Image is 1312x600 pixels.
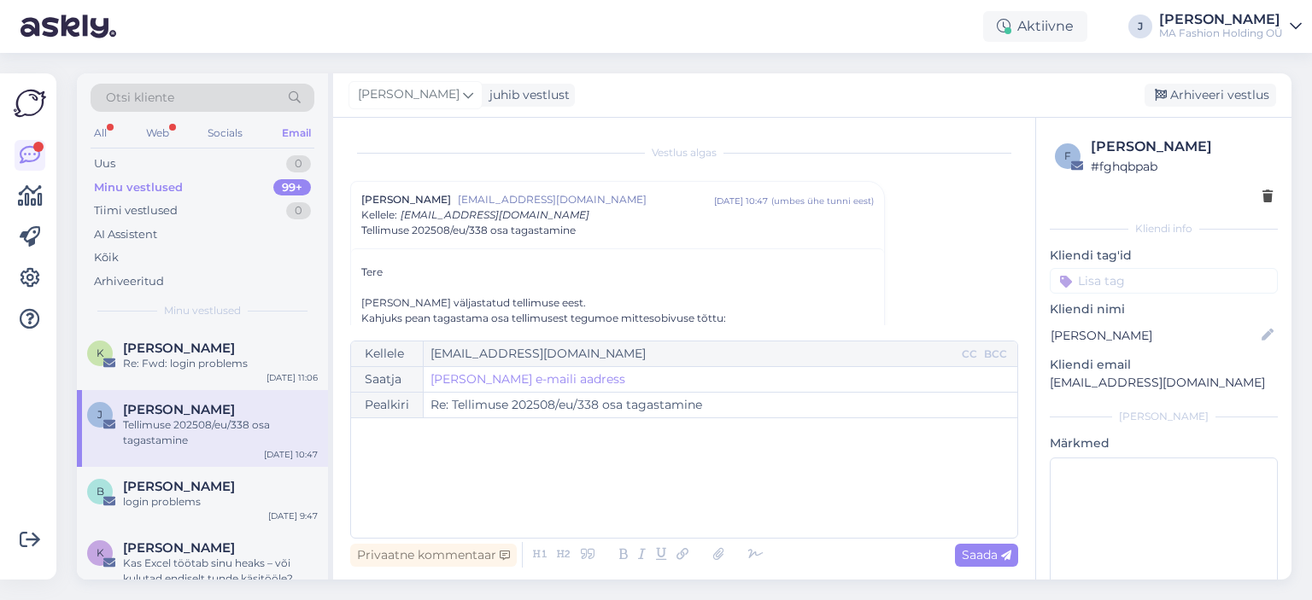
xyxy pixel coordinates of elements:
span: Kellele : [361,208,397,221]
div: 99+ [273,179,311,196]
div: All [91,122,110,144]
span: Barbi Laine [123,479,235,494]
input: Recepient... [424,341,958,366]
span: f [1064,149,1071,162]
div: Kellele [351,341,424,366]
span: Kälina Sarv [123,341,235,356]
div: Tiimi vestlused [94,202,178,219]
div: Email [278,122,314,144]
div: Tere [361,265,874,449]
div: AI Assistent [94,226,157,243]
div: juhib vestlust [483,86,570,104]
div: BCC [981,347,1010,362]
div: [PERSON_NAME] [1091,137,1273,157]
p: Kliendi tag'id [1050,247,1278,265]
span: K [97,347,104,359]
div: # fghqbpab [1091,157,1273,176]
span: J [97,408,102,421]
div: [PERSON_NAME] [1050,409,1278,424]
div: Web [143,122,173,144]
p: Kliendi email [1050,356,1278,374]
span: [PERSON_NAME] [358,85,460,104]
span: [PERSON_NAME] [361,192,451,207]
p: [EMAIL_ADDRESS][DOMAIN_NAME] [1050,374,1278,392]
div: Privaatne kommentaar [350,544,517,567]
span: Tellimuse 202508/eu/338 osa tagastamine [361,223,576,238]
a: [PERSON_NAME]MA Fashion Holding OÜ [1159,13,1302,40]
span: Saada [962,547,1011,562]
div: Pealkiri [351,393,424,417]
div: 0 [286,202,311,219]
div: Socials [204,122,246,144]
span: B [97,485,104,498]
div: [DATE] 10:47 [264,448,318,461]
input: Lisa tag [1050,268,1278,294]
div: [PERSON_NAME] [1159,13,1283,26]
div: [DATE] 9:47 [268,510,318,522]
span: Minu vestlused [164,303,241,318]
div: Minu vestlused [94,179,183,196]
img: Askly Logo [14,87,46,119]
span: [EMAIL_ADDRESS][DOMAIN_NAME] [401,208,589,221]
div: Aktiivne [983,11,1087,42]
div: Arhiveeri vestlus [1145,84,1276,107]
span: Julija Markova [123,402,235,417]
p: Kliendi nimi [1050,300,1278,318]
span: [EMAIL_ADDRESS][DOMAIN_NAME] [458,192,714,207]
div: Kahjuks pean tagastama osa tellimusest tegumoe mittesobivuse tõttu: [361,311,874,326]
div: Uus [94,155,115,172]
div: Saatja [351,367,424,392]
div: [PERSON_NAME] väljastatud tellimuse eest. [361,295,874,311]
div: Kas Excel töötab sinu heaks – või kulutad endiselt tunde käsitööle? [123,556,318,586]
div: 0 [286,155,311,172]
span: Kristina Kudo [123,540,235,556]
a: [PERSON_NAME] e-maili aadress [430,370,625,388]
span: K [97,546,104,559]
div: Kliendi info [1050,221,1278,236]
div: Arhiveeritud [94,273,164,290]
div: Tellimuse 202508/eu/338 osa tagastamine [123,417,318,448]
input: Write subject here... [424,393,1017,417]
div: [DATE] 10:47 [714,195,768,207]
div: login problems [123,494,318,510]
div: Vestlus algas [350,145,1018,160]
p: Märkmed [1050,434,1278,452]
div: [DATE] 11:06 [266,371,318,384]
div: Kõik [94,249,119,266]
div: ( umbes ühe tunni eest ) [771,195,874,207]
div: CC [958,347,981,362]
div: Re: Fwd: login problems [123,356,318,371]
input: Lisa nimi [1051,326,1258,345]
span: Otsi kliente [106,89,174,107]
div: MA Fashion Holding OÜ [1159,26,1283,40]
div: J [1128,15,1152,38]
